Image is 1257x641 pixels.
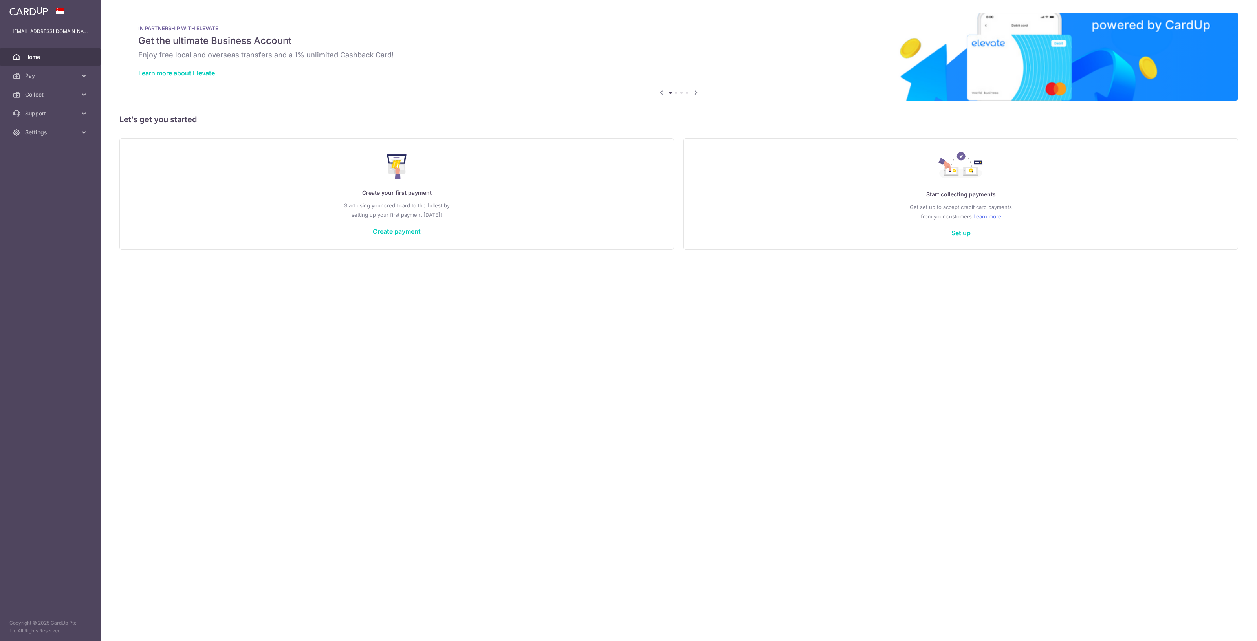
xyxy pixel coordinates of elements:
a: Learn more about Elevate [138,69,215,77]
p: Start collecting payments [700,190,1222,199]
p: IN PARTNERSHIP WITH ELEVATE [138,25,1219,31]
img: Renovation banner [119,13,1238,101]
p: Create your first payment [136,188,658,198]
p: Get set up to accept credit card payments from your customers. [700,202,1222,221]
img: CardUp [9,6,48,16]
p: [EMAIL_ADDRESS][DOMAIN_NAME] [13,27,88,35]
span: Settings [25,128,77,136]
p: Start using your credit card to the fullest by setting up your first payment [DATE]! [136,201,658,220]
h5: Let’s get you started [119,113,1238,126]
a: Learn more [973,212,1001,221]
img: Make Payment [387,154,407,179]
span: Pay [25,72,77,80]
h5: Get the ultimate Business Account [138,35,1219,47]
a: Create payment [373,227,421,235]
span: Collect [25,91,77,99]
a: Set up [951,229,971,237]
img: Collect Payment [938,152,983,180]
span: Home [25,53,77,61]
h6: Enjoy free local and overseas transfers and a 1% unlimited Cashback Card! [138,50,1219,60]
span: Support [25,110,77,117]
